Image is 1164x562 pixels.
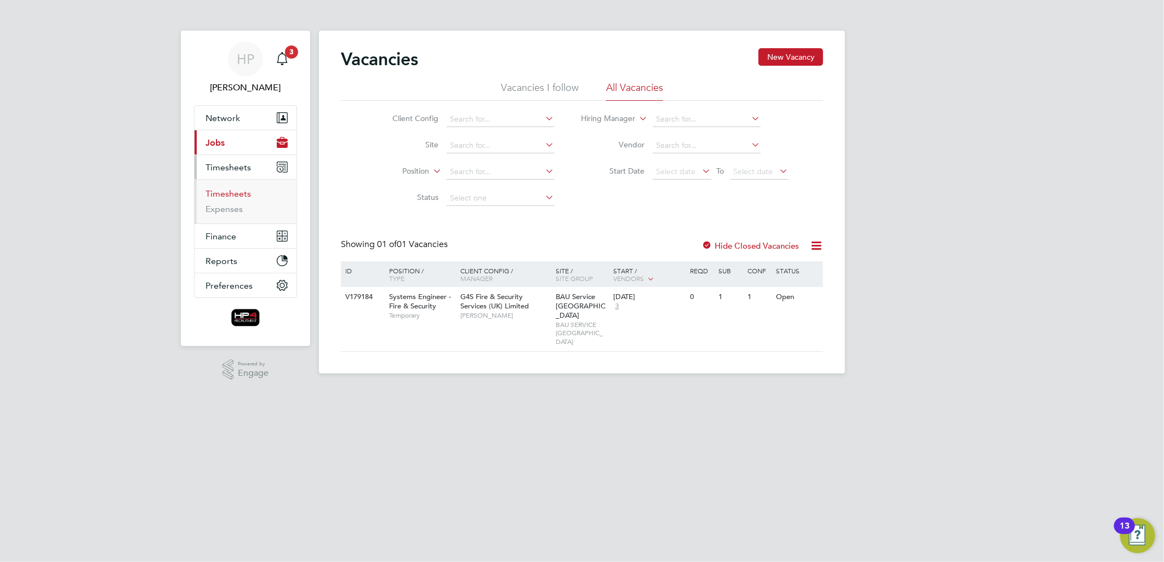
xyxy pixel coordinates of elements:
img: hp4recruitment-logo-retina.png [231,309,260,326]
button: Open Resource Center, 13 new notifications [1120,518,1155,553]
a: Expenses [206,204,243,214]
div: 1 [745,287,773,307]
input: Select one [447,191,555,206]
div: 13 [1120,526,1129,540]
span: 01 Vacancies [377,239,448,250]
span: 01 of [377,239,397,250]
div: Client Config / [458,261,554,288]
label: Start Date [582,166,645,176]
button: Network [195,106,296,130]
button: Preferences [195,273,296,297]
span: BAU SERVICE [GEOGRAPHIC_DATA] [556,320,608,346]
input: Search for... [447,112,555,127]
span: [PERSON_NAME] [460,311,551,320]
span: Jobs [206,137,225,148]
label: Site [376,140,439,150]
div: V179184 [343,287,381,307]
div: Status [774,261,821,280]
div: Showing [341,239,450,250]
a: Go to home page [194,309,297,326]
span: Engage [238,369,269,378]
span: Temporary [389,311,455,320]
a: Powered byEngage [222,359,269,380]
span: Powered by [238,359,269,369]
div: Start / [610,261,687,289]
a: HP[PERSON_NAME] [194,42,297,94]
div: Open [774,287,821,307]
span: Systems Engineer - Fire & Security [389,292,451,311]
nav: Main navigation [181,31,310,346]
span: Finance [206,231,236,242]
span: To [714,164,728,178]
input: Search for... [653,138,761,153]
span: HP [237,52,254,66]
span: Timesheets [206,162,251,173]
span: Reports [206,256,237,266]
input: Search for... [447,138,555,153]
span: Site Group [556,274,594,283]
input: Search for... [653,112,761,127]
div: ID [343,261,381,280]
input: Search for... [447,164,555,180]
div: Reqd [687,261,716,280]
div: Conf [745,261,773,280]
button: Reports [195,249,296,273]
span: 3 [285,45,298,59]
span: Type [389,274,404,283]
label: Status [376,192,439,202]
button: New Vacancy [758,48,823,66]
div: 1 [716,287,745,307]
label: Vendor [582,140,645,150]
label: Hide Closed Vacancies [701,240,799,251]
span: BAU Service [GEOGRAPHIC_DATA] [556,292,606,320]
span: G4S Fire & Security Services (UK) Limited [460,292,529,311]
span: Select date [734,167,773,176]
div: [DATE] [613,293,684,302]
div: 0 [687,287,716,307]
span: Preferences [206,280,253,291]
div: Site / [554,261,611,288]
label: Position [367,166,430,177]
a: 3 [271,42,293,77]
button: Finance [195,224,296,248]
button: Jobs [195,130,296,154]
button: Timesheets [195,155,296,179]
span: 3 [613,302,620,311]
h2: Vacancies [341,48,418,70]
label: Client Config [376,113,439,123]
span: Network [206,113,240,123]
span: Hema Patel [194,81,297,94]
li: Vacancies I follow [501,81,579,101]
span: Manager [460,274,493,283]
div: Timesheets [195,179,296,223]
span: Select date [657,167,696,176]
li: All Vacancies [606,81,663,101]
label: Hiring Manager [573,113,636,124]
div: Sub [716,261,745,280]
a: Timesheets [206,188,251,199]
div: Position / [381,261,458,288]
span: Vendors [613,274,644,283]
